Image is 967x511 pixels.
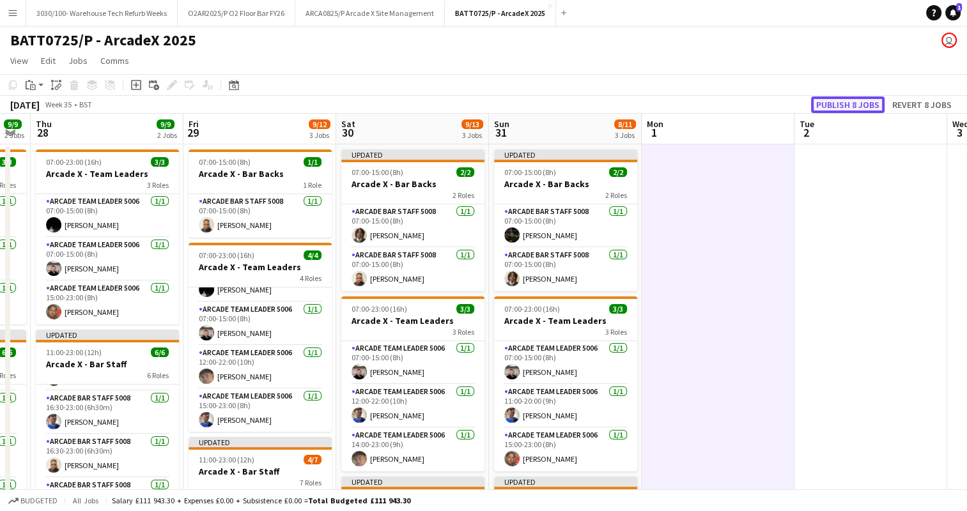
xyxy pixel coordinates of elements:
[199,157,251,167] span: 07:00-15:00 (8h)
[46,347,102,357] span: 11:00-23:00 (12h)
[492,125,509,140] span: 31
[341,477,484,487] div: Updated
[147,180,169,190] span: 3 Roles
[304,157,321,167] span: 1/1
[494,149,637,160] div: Updated
[494,385,637,428] app-card-role: Arcade Team Leader 50061/111:00-20:00 (9h)[PERSON_NAME]
[4,119,22,129] span: 9/9
[494,296,637,471] app-job-card: 07:00-23:00 (16h)3/3Arcade X - Team Leaders3 RolesArcade Team Leader 50061/107:00-15:00 (8h)[PERS...
[189,149,332,238] app-job-card: 07:00-15:00 (8h)1/1Arcade X - Bar Backs1 RoleArcade Bar Staff 50081/107:00-15:00 (8h)[PERSON_NAME]
[341,385,484,428] app-card-role: Arcade Team Leader 50061/112:00-22:00 (10h)[PERSON_NAME]
[157,130,177,140] div: 2 Jobs
[494,149,637,291] app-job-card: Updated07:00-15:00 (8h)2/2Arcade X - Bar Backs2 RolesArcade Bar Staff 50081/107:00-15:00 (8h)[PER...
[151,157,169,167] span: 3/3
[445,1,556,26] button: BATT0725/P - ArcadeX 2025
[494,341,637,385] app-card-role: Arcade Team Leader 50061/107:00-15:00 (8h)[PERSON_NAME]
[189,437,332,447] div: Updated
[36,118,52,130] span: Thu
[303,180,321,190] span: 1 Role
[187,125,199,140] span: 29
[341,428,484,471] app-card-role: Arcade Team Leader 50061/114:00-23:00 (9h)[PERSON_NAME]
[341,315,484,326] h3: Arcade X - Team Leaders
[10,55,28,66] span: View
[300,273,321,283] span: 4 Roles
[308,496,410,505] span: Total Budgeted £111 943.30
[189,194,332,238] app-card-role: Arcade Bar Staff 50081/107:00-15:00 (8h)[PERSON_NAME]
[494,248,637,291] app-card-role: Arcade Bar Staff 50081/107:00-15:00 (8h)[PERSON_NAME]
[494,204,637,248] app-card-role: Arcade Bar Staff 50081/107:00-15:00 (8h)[PERSON_NAME]
[79,100,92,109] div: BST
[309,130,330,140] div: 3 Jobs
[304,455,321,464] span: 4/7
[4,130,24,140] div: 2 Jobs
[10,98,40,111] div: [DATE]
[494,477,637,487] div: Updated
[309,119,330,129] span: 9/12
[10,31,196,50] h1: BATT0725/P - ArcadeX 2025
[189,389,332,432] app-card-role: Arcade Team Leader 50061/115:00-23:00 (8h)[PERSON_NAME]
[41,55,56,66] span: Edit
[36,330,179,340] div: Updated
[6,494,59,508] button: Budgeted
[63,52,93,69] a: Jobs
[178,1,295,26] button: O2AR2025/P O2 Floor Bar FY26
[811,96,885,113] button: Publish 8 jobs
[199,455,254,464] span: 11:00-23:00 (12h)
[494,118,509,130] span: Sun
[341,149,484,291] app-job-card: Updated07:00-15:00 (8h)2/2Arcade X - Bar Backs2 RolesArcade Bar Staff 50081/107:00-15:00 (8h)[PER...
[36,168,179,179] h3: Arcade X - Team Leaders
[189,118,199,130] span: Fri
[189,243,332,432] app-job-card: 07:00-23:00 (16h)4/4Arcade X - Team Leaders4 RolesArcade Team Leader 50061/107:00-15:00 (8h)[PERS...
[341,149,484,160] div: Updated
[341,341,484,385] app-card-role: Arcade Team Leader 50061/107:00-15:00 (8h)[PERSON_NAME]
[504,304,560,314] span: 07:00-23:00 (16h)
[36,52,61,69] a: Edit
[70,496,101,505] span: All jobs
[339,125,355,140] span: 30
[157,119,174,129] span: 9/9
[36,281,179,324] app-card-role: Arcade Team Leader 50061/115:00-23:00 (8h)[PERSON_NAME]
[189,302,332,346] app-card-role: Arcade Team Leader 50061/107:00-15:00 (8h)[PERSON_NAME]
[341,248,484,291] app-card-role: Arcade Bar Staff 50081/107:00-15:00 (8h)[PERSON_NAME]
[352,167,403,177] span: 07:00-15:00 (8h)
[456,304,474,314] span: 3/3
[941,33,957,48] app-user-avatar: Callum Rhodes
[956,3,962,11] span: 1
[462,130,483,140] div: 3 Jobs
[36,391,179,434] app-card-role: Arcade Bar Staff 50081/116:30-23:00 (6h30m)[PERSON_NAME]
[453,190,474,200] span: 2 Roles
[100,55,129,66] span: Comms
[295,1,445,26] button: ARCA0825/P Arcade X Site Management
[20,496,58,505] span: Budgeted
[36,194,179,238] app-card-role: Arcade Team Leader 50061/107:00-15:00 (8h)[PERSON_NAME]
[645,125,663,140] span: 1
[800,118,814,130] span: Tue
[609,167,627,177] span: 2/2
[189,168,332,179] h3: Arcade X - Bar Backs
[36,238,179,281] app-card-role: Arcade Team Leader 50061/107:00-15:00 (8h)[PERSON_NAME]
[304,250,321,260] span: 4/4
[46,157,102,167] span: 07:00-23:00 (16h)
[36,434,179,478] app-card-role: Arcade Bar Staff 50081/116:30-23:00 (6h30m)[PERSON_NAME]
[199,250,254,260] span: 07:00-23:00 (16h)
[945,5,961,20] a: 1
[494,428,637,471] app-card-role: Arcade Team Leader 50061/115:00-23:00 (8h)[PERSON_NAME]
[609,304,627,314] span: 3/3
[605,327,627,337] span: 3 Roles
[36,149,179,324] app-job-card: 07:00-23:00 (16h)3/3Arcade X - Team Leaders3 RolesArcade Team Leader 50061/107:00-15:00 (8h)[PERS...
[36,358,179,370] h3: Arcade X - Bar Staff
[504,167,556,177] span: 07:00-15:00 (8h)
[341,296,484,471] app-job-card: 07:00-23:00 (16h)3/3Arcade X - Team Leaders3 RolesArcade Team Leader 50061/107:00-15:00 (8h)[PERS...
[341,204,484,248] app-card-role: Arcade Bar Staff 50081/107:00-15:00 (8h)[PERSON_NAME]
[341,178,484,190] h3: Arcade X - Bar Backs
[341,118,355,130] span: Sat
[798,125,814,140] span: 2
[887,96,957,113] button: Revert 8 jobs
[68,55,88,66] span: Jobs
